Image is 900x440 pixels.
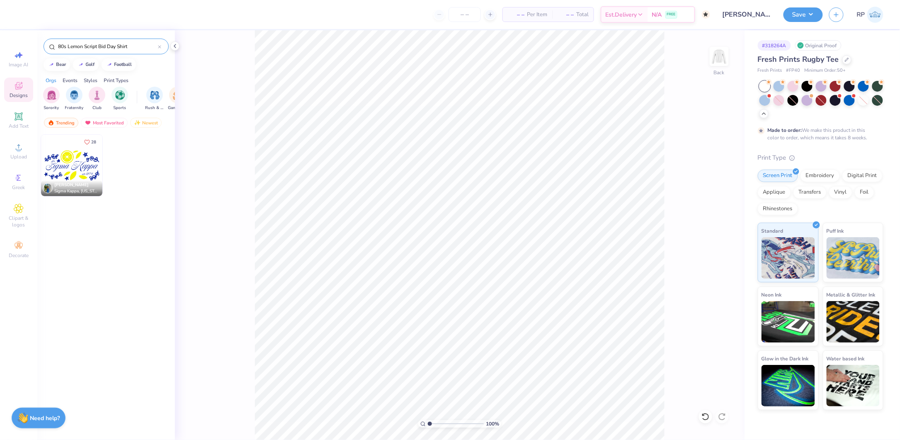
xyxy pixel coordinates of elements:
div: Embroidery [801,170,840,182]
button: filter button [65,87,84,111]
input: Try "Alpha" [57,42,158,51]
img: trending.gif [48,120,54,126]
img: Neon Ink [762,301,815,343]
button: filter button [89,87,105,111]
span: Clipart & logos [4,215,33,228]
div: filter for Club [89,87,105,111]
span: Add Text [9,123,29,129]
span: Upload [10,153,27,160]
img: Avatar [43,183,53,193]
div: Digital Print [842,170,883,182]
img: Puff Ink [827,237,880,279]
span: Puff Ink [827,226,844,235]
div: golf [86,62,95,67]
img: Newest.gif [134,120,141,126]
img: Metallic & Glitter Ink [827,301,880,343]
span: # FP40 [786,67,801,74]
img: ad814a44-773e-4f84-bf90-430564439795 [41,135,102,196]
div: Transfers [793,186,827,199]
span: Sports [114,105,126,111]
button: filter button [112,87,128,111]
span: Metallic & Glitter Ink [827,290,876,299]
div: We make this product in this color to order, which means it takes 8 weeks. [768,126,870,141]
span: – – [557,10,574,19]
span: Water based Ink [827,354,865,363]
img: trend_line.gif [106,62,113,67]
img: Rose Pineda [867,7,883,23]
img: d03bc392-e359-41ff-a5f1-e2813d98b133 [102,135,164,196]
img: Club Image [92,90,102,100]
span: Glow in the Dark Ink [762,354,809,363]
div: Foil [855,186,874,199]
button: Like [80,136,100,148]
img: Sports Image [115,90,125,100]
span: Sorority [44,105,59,111]
button: football [102,58,136,71]
span: Decorate [9,252,29,259]
div: football [114,62,132,67]
button: bear [44,58,70,71]
span: Total [576,10,589,19]
div: Events [63,77,78,84]
button: golf [73,58,99,71]
div: Styles [84,77,97,84]
span: Fraternity [65,105,84,111]
div: Screen Print [758,170,798,182]
span: FREE [667,12,676,17]
span: [PERSON_NAME] [54,182,89,188]
div: Vinyl [829,186,852,199]
span: 100 % [486,420,499,428]
span: Designs [10,92,28,99]
span: Est. Delivery [606,10,637,19]
div: Orgs [46,77,56,84]
button: filter button [145,87,164,111]
span: 28 [91,140,96,144]
span: Fresh Prints Rugby Tee [758,54,839,64]
img: most_fav.gif [85,120,91,126]
span: Neon Ink [762,290,782,299]
span: Rush & Bid [145,105,164,111]
div: Applique [758,186,791,199]
img: Game Day Image [173,90,182,100]
span: Club [92,105,102,111]
span: Minimum Order: 50 + [805,67,846,74]
button: filter button [168,87,187,111]
span: RP [857,10,865,19]
button: filter button [43,87,60,111]
img: Glow in the Dark Ink [762,365,815,406]
div: filter for Game Day [168,87,187,111]
span: Per Item [527,10,547,19]
div: Trending [44,118,78,128]
div: bear [56,62,66,67]
img: Fraternity Image [70,90,79,100]
img: Water based Ink [827,365,880,406]
img: Standard [762,237,815,279]
img: trend_line.gif [48,62,55,67]
a: RP [857,7,883,23]
div: Most Favorited [81,118,128,128]
span: Fresh Prints [758,67,782,74]
input: Untitled Design [716,6,777,23]
strong: Made to order: [768,127,802,134]
img: Sorority Image [47,90,56,100]
span: Game Day [168,105,187,111]
span: Greek [12,184,25,191]
div: Rhinestones [758,203,798,215]
span: N/A [652,10,662,19]
img: Rush & Bid Image [150,90,160,100]
div: Print Types [104,77,129,84]
div: filter for Rush & Bid [145,87,164,111]
div: filter for Sorority [43,87,60,111]
span: Standard [762,226,784,235]
div: Back [714,69,725,76]
span: Image AI [9,61,29,68]
div: # 318264A [758,40,791,51]
div: filter for Fraternity [65,87,84,111]
strong: Need help? [30,414,60,422]
button: Save [784,7,823,22]
span: – – [508,10,524,19]
input: – – [449,7,481,22]
span: Sigma Kappa, [US_STATE][GEOGRAPHIC_DATA] [54,188,99,194]
div: Original Proof [795,40,842,51]
div: Newest [130,118,162,128]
